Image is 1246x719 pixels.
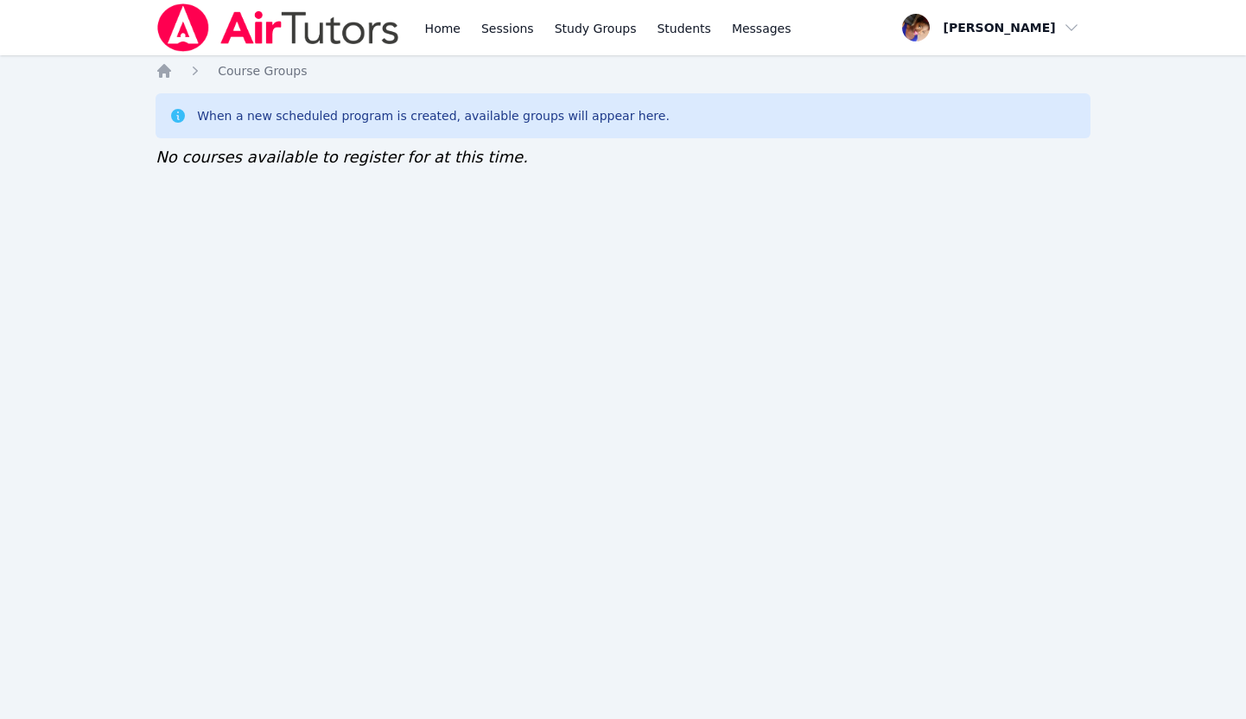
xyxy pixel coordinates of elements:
nav: Breadcrumb [156,62,1090,80]
div: When a new scheduled program is created, available groups will appear here. [197,107,670,124]
span: Course Groups [218,64,307,78]
a: Course Groups [218,62,307,80]
span: No courses available to register for at this time. [156,148,528,166]
img: Air Tutors [156,3,400,52]
span: Messages [732,20,791,37]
